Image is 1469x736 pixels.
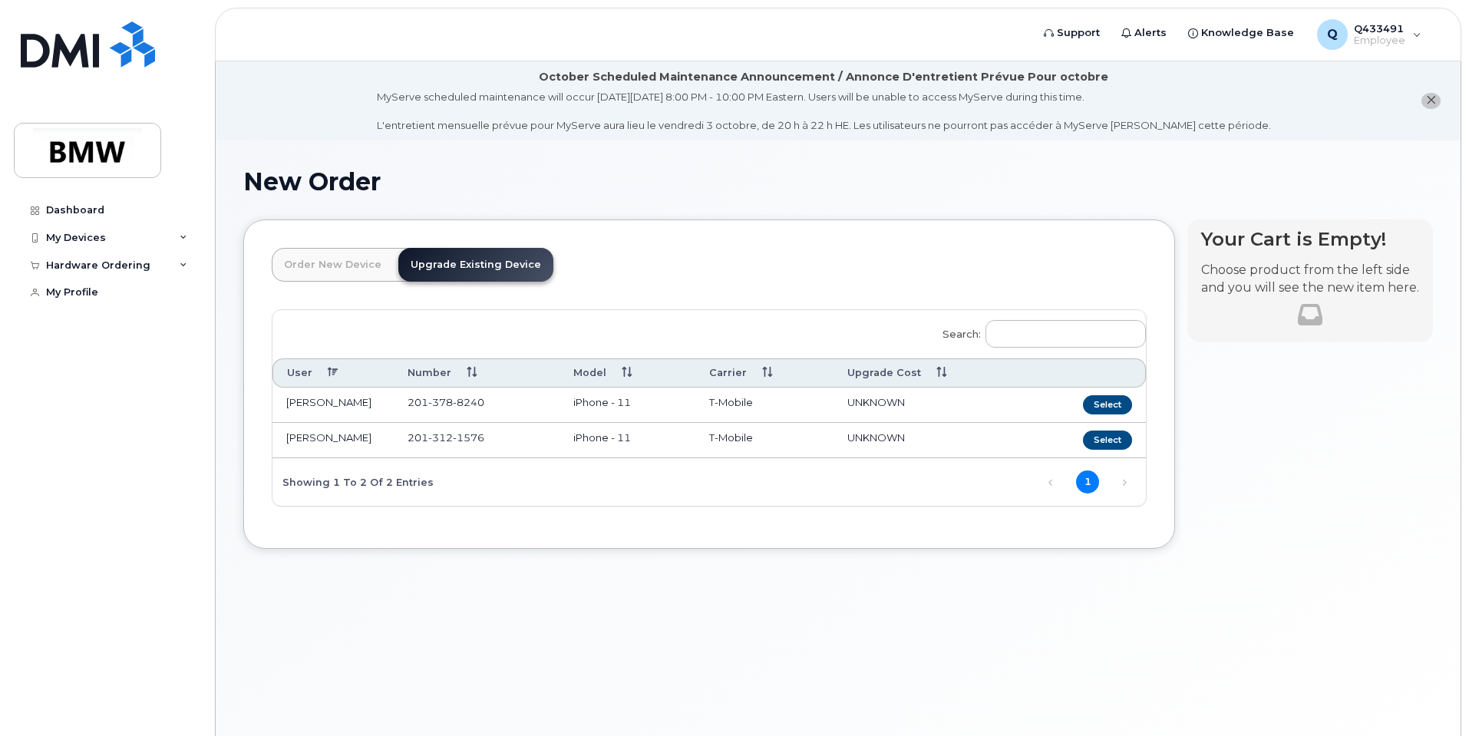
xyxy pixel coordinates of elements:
[1083,431,1132,450] button: Select
[1201,229,1419,249] h4: Your Cart is Empty!
[272,358,394,387] th: User: activate to sort column descending
[1039,471,1062,494] a: Previous
[272,423,394,458] td: [PERSON_NAME]
[428,396,453,408] span: 378
[560,388,696,423] td: iPhone - 11
[1421,93,1441,109] button: close notification
[1083,395,1132,414] button: Select
[933,310,1146,353] label: Search:
[453,396,484,408] span: 8240
[560,423,696,458] td: iPhone - 11
[408,396,484,408] span: 201
[560,358,696,387] th: Model: activate to sort column ascending
[847,396,905,408] span: UNKNOWN
[695,358,833,387] th: Carrier: activate to sort column ascending
[243,168,1433,195] h1: New Order
[1113,471,1136,494] a: Next
[398,248,553,282] a: Upgrade Existing Device
[408,431,484,444] span: 201
[1201,262,1419,297] p: Choose product from the left side and you will see the new item here.
[1076,470,1099,493] a: 1
[272,248,394,282] a: Order New Device
[453,431,484,444] span: 1576
[377,90,1271,133] div: MyServe scheduled maintenance will occur [DATE][DATE] 8:00 PM - 10:00 PM Eastern. Users will be u...
[428,431,453,444] span: 312
[834,358,1026,387] th: Upgrade Cost: activate to sort column ascending
[394,358,560,387] th: Number: activate to sort column ascending
[847,431,905,444] span: UNKNOWN
[272,468,434,494] div: Showing 1 to 2 of 2 entries
[695,423,833,458] td: T-Mobile
[539,69,1108,85] div: October Scheduled Maintenance Announcement / Annonce D'entretient Prévue Pour octobre
[1402,669,1457,724] iframe: Messenger Launcher
[272,388,394,423] td: [PERSON_NAME]
[695,388,833,423] td: T-Mobile
[985,320,1146,348] input: Search:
